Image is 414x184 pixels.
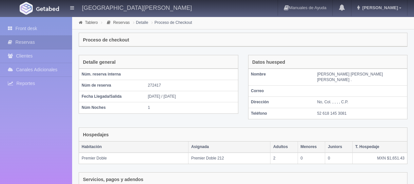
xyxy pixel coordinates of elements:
[20,2,33,15] img: Getabed
[83,132,109,137] h4: Hospedajes
[79,142,188,153] th: Habitación
[83,60,116,65] h4: Detalle general
[270,142,298,153] th: Adultos
[248,86,315,97] th: Correo
[113,20,130,25] a: Reservas
[352,142,407,153] th: T. Hospedaje
[314,108,407,119] td: 52 618 145 3081
[248,97,315,108] th: Dirección
[188,153,270,164] td: Premier Doble 212
[36,6,59,11] img: Getabed
[270,153,298,164] td: 2
[85,20,98,25] a: Tablero
[79,102,145,113] th: Núm Noches
[298,153,325,164] td: 0
[252,60,285,65] h4: Datos huesped
[145,102,238,113] td: 1
[150,19,194,25] li: Proceso de Checkout
[79,80,145,91] th: Núm de reserva
[79,69,145,80] th: Núm. reserva interna
[79,153,188,164] td: Premier Doble
[314,97,407,108] td: No, Col. , , , , C.P.
[325,142,352,153] th: Juniors
[352,153,407,164] td: MXN $1,651.43
[314,69,407,86] td: [PERSON_NAME] [PERSON_NAME] [PERSON_NAME] .
[248,108,315,119] th: Teléfono
[145,91,238,102] td: [DATE] / [DATE]
[83,177,143,182] h4: Servicios, pagos y adendos
[248,69,315,86] th: Nombre
[79,91,145,102] th: Fecha Llegada/Salida
[82,3,192,11] h4: [GEOGRAPHIC_DATA][PERSON_NAME]
[83,38,129,42] h4: Proceso de checkout
[131,19,150,25] li: Detalle
[361,5,398,10] span: [PERSON_NAME]
[188,142,270,153] th: Asignada
[325,153,352,164] td: 0
[298,142,325,153] th: Menores
[145,80,238,91] td: 272417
